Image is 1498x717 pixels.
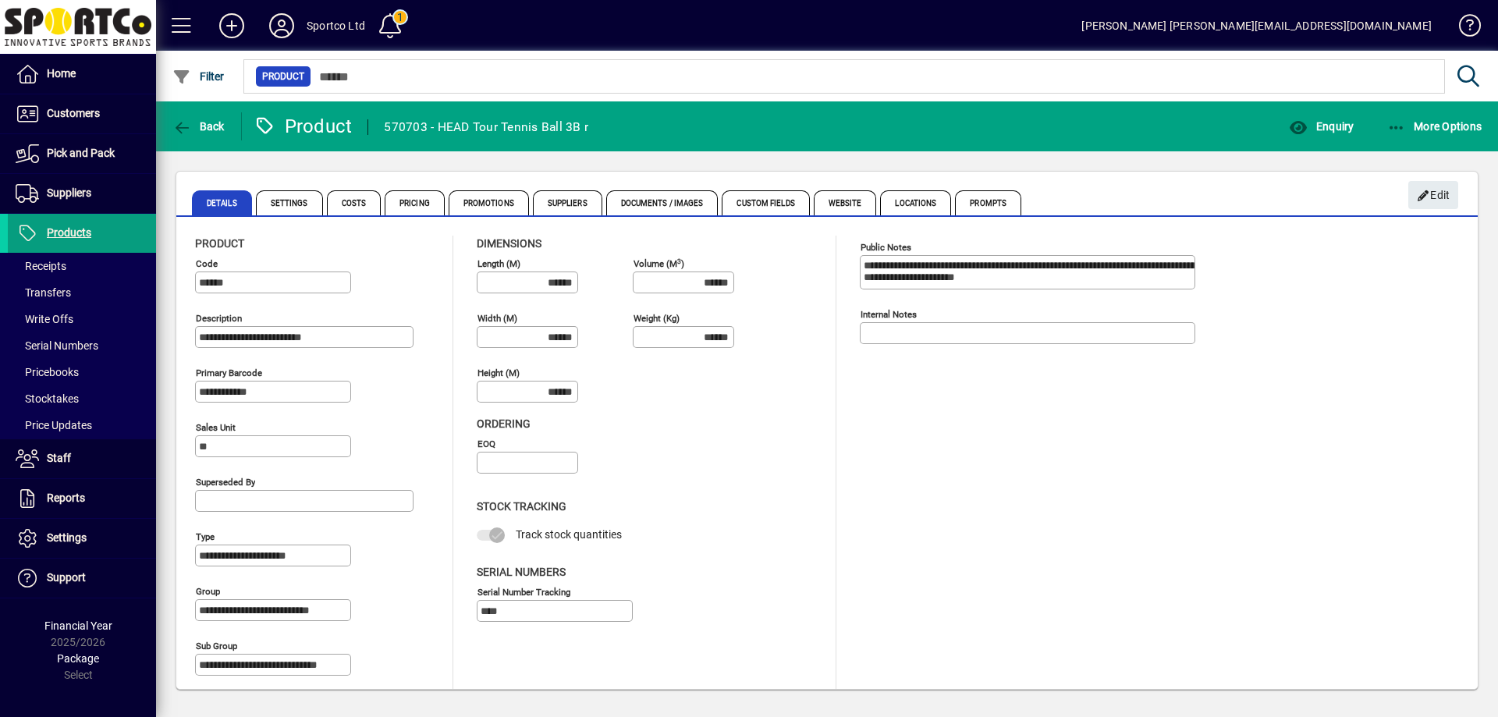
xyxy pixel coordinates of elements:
[634,313,680,324] mat-label: Weight (Kg)
[307,13,365,38] div: Sportco Ltd
[156,112,242,140] app-page-header-button: Back
[385,190,445,215] span: Pricing
[47,492,85,504] span: Reports
[1383,112,1486,140] button: More Options
[606,190,719,215] span: Documents / Images
[1447,3,1478,54] a: Knowledge Base
[8,439,156,478] a: Staff
[254,114,353,139] div: Product
[196,477,255,488] mat-label: Superseded by
[8,174,156,213] a: Suppliers
[16,419,92,431] span: Price Updates
[196,367,262,378] mat-label: Primary barcode
[634,258,684,269] mat-label: Volume (m )
[8,412,156,438] a: Price Updates
[196,531,215,542] mat-label: Type
[1289,120,1354,133] span: Enquiry
[8,559,156,598] a: Support
[47,571,86,584] span: Support
[8,385,156,412] a: Stocktakes
[16,339,98,352] span: Serial Numbers
[8,306,156,332] a: Write Offs
[8,279,156,306] a: Transfers
[169,62,229,91] button: Filter
[8,253,156,279] a: Receipts
[172,120,225,133] span: Back
[192,190,252,215] span: Details
[677,257,681,264] sup: 3
[16,313,73,325] span: Write Offs
[196,641,237,651] mat-label: Sub group
[1417,183,1450,208] span: Edit
[722,190,809,215] span: Custom Fields
[257,12,307,40] button: Profile
[196,313,242,324] mat-label: Description
[327,190,382,215] span: Costs
[477,500,566,513] span: Stock Tracking
[477,566,566,578] span: Serial Numbers
[477,367,520,378] mat-label: Height (m)
[47,147,115,159] span: Pick and Pack
[8,134,156,173] a: Pick and Pack
[8,519,156,558] a: Settings
[814,190,877,215] span: Website
[47,67,76,80] span: Home
[880,190,951,215] span: Locations
[8,479,156,518] a: Reports
[861,309,917,320] mat-label: Internal Notes
[47,531,87,544] span: Settings
[477,438,495,449] mat-label: EOQ
[477,237,541,250] span: Dimensions
[533,190,602,215] span: Suppliers
[44,619,112,632] span: Financial Year
[516,528,622,541] span: Track stock quantities
[57,652,99,665] span: Package
[16,286,71,299] span: Transfers
[1408,181,1458,209] button: Edit
[47,452,71,464] span: Staff
[196,258,218,269] mat-label: Code
[207,12,257,40] button: Add
[196,586,220,597] mat-label: Group
[1285,112,1358,140] button: Enquiry
[47,107,100,119] span: Customers
[16,260,66,272] span: Receipts
[256,190,323,215] span: Settings
[195,237,244,250] span: Product
[8,359,156,385] a: Pricebooks
[449,190,529,215] span: Promotions
[169,112,229,140] button: Back
[477,258,520,269] mat-label: Length (m)
[172,70,225,83] span: Filter
[8,55,156,94] a: Home
[47,186,91,199] span: Suppliers
[262,69,304,84] span: Product
[196,422,236,433] mat-label: Sales unit
[8,94,156,133] a: Customers
[477,313,517,324] mat-label: Width (m)
[47,226,91,239] span: Products
[8,332,156,359] a: Serial Numbers
[384,115,588,140] div: 570703 - HEAD Tour Tennis Ball 3B r
[16,366,79,378] span: Pricebooks
[477,586,570,597] mat-label: Serial Number tracking
[955,190,1021,215] span: Prompts
[1081,13,1432,38] div: [PERSON_NAME] [PERSON_NAME][EMAIL_ADDRESS][DOMAIN_NAME]
[861,242,911,253] mat-label: Public Notes
[16,392,79,405] span: Stocktakes
[477,417,531,430] span: Ordering
[1387,120,1482,133] span: More Options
